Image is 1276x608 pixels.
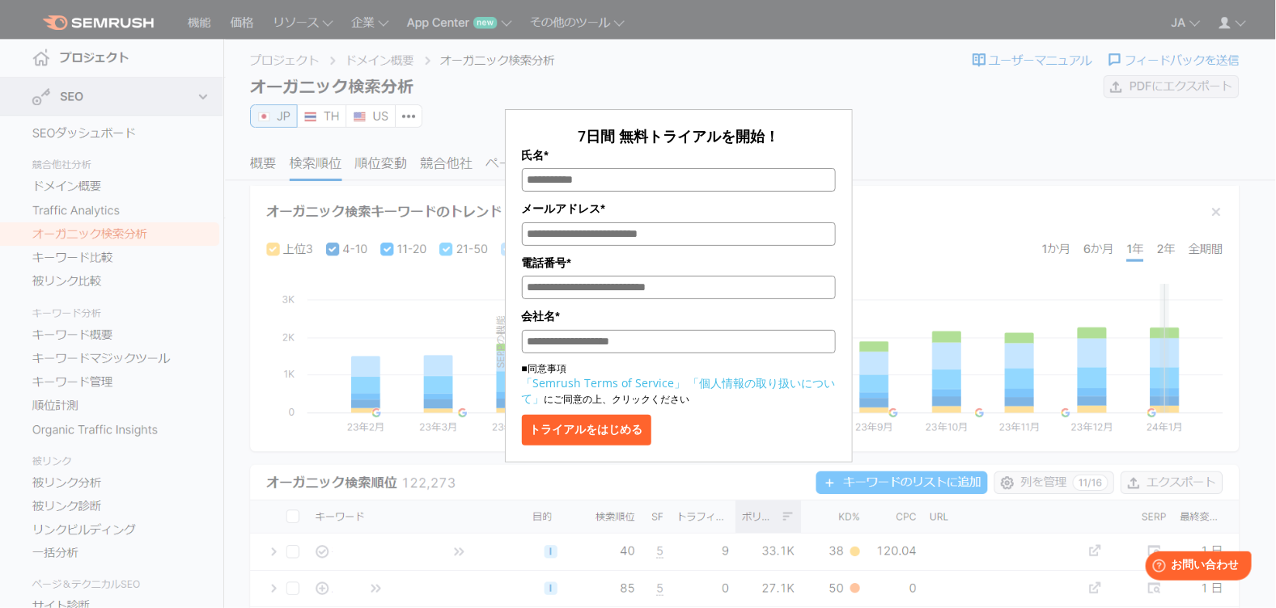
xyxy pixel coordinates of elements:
[522,200,836,217] label: メールアドレス*
[522,254,836,272] label: 電話番号*
[522,375,836,406] a: 「個人情報の取り扱いについて」
[522,375,686,391] a: 「Semrush Terms of Service」
[522,415,651,445] button: トライアルをはじめる
[578,126,779,146] span: 7日間 無料トライアルを開始！
[522,361,836,407] p: ■同意事項 にご同意の上、クリックください
[1132,545,1258,590] iframe: Help widget launcher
